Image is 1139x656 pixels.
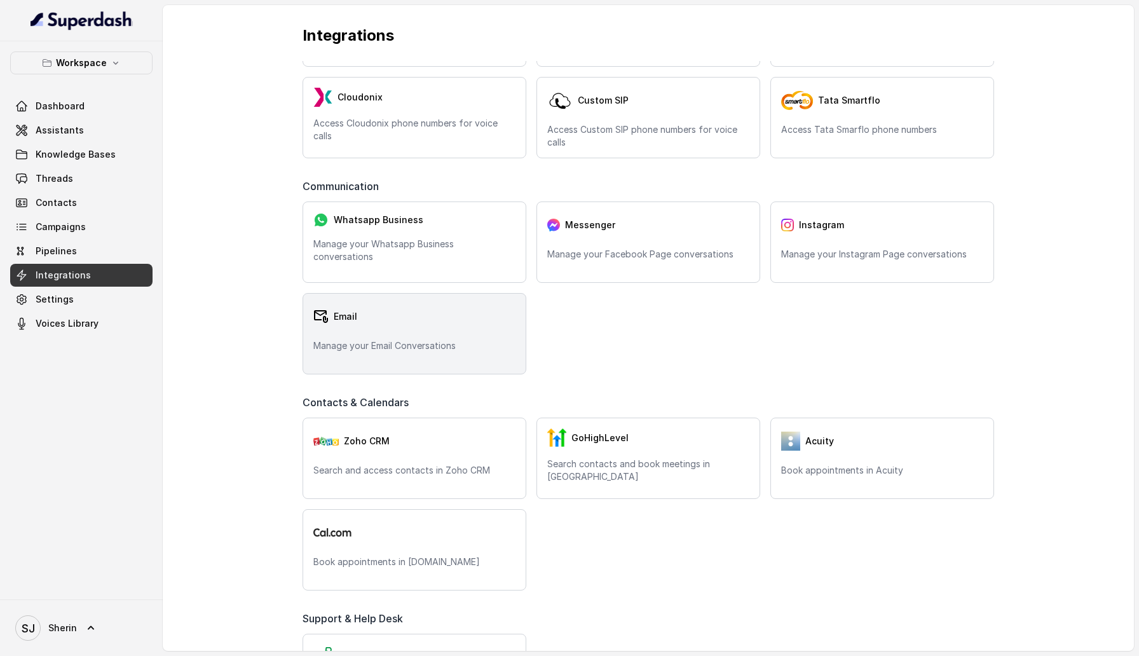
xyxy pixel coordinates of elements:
[547,458,749,483] p: Search contacts and book meetings in [GEOGRAPHIC_DATA]
[547,219,560,231] img: messenger.2e14a0163066c29f9ca216c7989aa592.svg
[781,432,800,451] img: 5vvjV8cQY1AVHSZc2N7qU9QabzYIM+zpgiA0bbq9KFoni1IQNE8dHPp0leJjYW31UJeOyZnSBUO77gdMaNhFCgpjLZzFnVhVC...
[36,148,116,161] span: Knowledge Bases
[10,264,153,287] a: Integrations
[547,248,749,261] p: Manage your Facebook Page conversations
[56,55,107,71] p: Workspace
[781,464,983,477] p: Book appointments in Acuity
[10,610,153,646] a: Sherin
[36,245,77,257] span: Pipelines
[781,91,813,110] img: tata-smart-flo.8a5748c556e2c421f70c.png
[303,179,384,194] span: Communication
[805,435,834,448] span: Acuity
[818,94,880,107] span: Tata Smartflo
[36,196,77,209] span: Contacts
[313,238,515,263] p: Manage your Whatsapp Business conversations
[36,172,73,185] span: Threads
[48,622,77,634] span: Sherin
[10,143,153,166] a: Knowledge Bases
[303,25,994,46] p: Integrations
[344,435,390,448] span: Zoho CRM
[334,310,357,323] span: Email
[547,428,566,448] img: GHL.59f7fa3143240424d279.png
[22,622,35,635] text: SJ
[781,219,794,231] img: instagram.04eb0078a085f83fc525.png
[10,119,153,142] a: Assistants
[10,51,153,74] button: Workspace
[36,100,85,113] span: Dashboard
[313,528,351,536] img: logo.svg
[10,312,153,335] a: Voices Library
[313,339,515,352] p: Manage your Email Conversations
[313,437,339,446] img: zohoCRM.b78897e9cd59d39d120b21c64f7c2b3a.svg
[36,124,84,137] span: Assistants
[31,10,133,31] img: light.svg
[10,288,153,311] a: Settings
[36,269,91,282] span: Integrations
[547,123,749,149] p: Access Custom SIP phone numbers for voice calls
[338,91,383,104] span: Cloudonix
[303,395,414,410] span: Contacts & Calendars
[10,95,153,118] a: Dashboard
[781,248,983,261] p: Manage your Instagram Page conversations
[547,88,573,113] img: customSip.5d45856e11b8082b7328070e9c2309ec.svg
[36,317,99,330] span: Voices Library
[10,240,153,263] a: Pipelines
[313,556,515,568] p: Book appointments in [DOMAIN_NAME]
[334,214,423,226] span: Whatsapp Business
[781,123,983,136] p: Access Tata Smarflo phone numbers
[313,464,515,477] p: Search and access contacts in Zoho CRM
[313,88,332,107] img: LzEnlUgADIwsuYwsTIxNLkxQDEyBEgDTDZAMjs1Qgy9jUyMTMxBzEB8uASKBKLgDqFxF08kI1lQAAAABJRU5ErkJggg==
[799,219,844,231] span: Instagram
[571,432,629,444] span: GoHighLevel
[10,167,153,190] a: Threads
[10,215,153,238] a: Campaigns
[36,293,74,306] span: Settings
[313,117,515,142] p: Access Cloudonix phone numbers for voice calls
[578,94,629,107] span: Custom SIP
[303,611,408,626] span: Support & Help Desk
[36,221,86,233] span: Campaigns
[565,219,615,231] span: Messenger
[10,191,153,214] a: Contacts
